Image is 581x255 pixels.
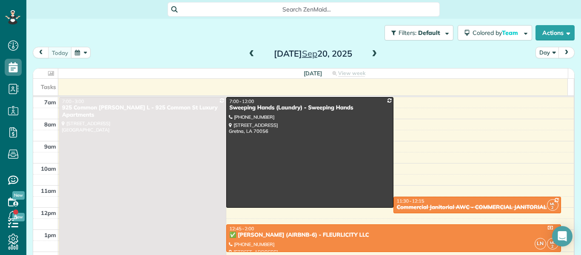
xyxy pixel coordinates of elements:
[41,187,56,194] span: 11am
[12,191,25,200] span: New
[550,240,555,245] span: ML
[396,213,558,225] div: [STREET_ADDRESS][PERSON_NAME] [GEOGRAPHIC_DATA] 70123-5500
[380,25,453,40] a: Filters: Default
[535,25,575,40] button: Actions
[396,198,424,204] span: 11:30 - 12:15
[418,29,441,37] span: Default
[399,29,416,37] span: Filters:
[62,98,84,104] span: 7:00 - 3:00
[44,143,56,150] span: 9am
[458,25,532,40] button: Colored byTeam
[41,83,56,90] span: Tasks
[535,238,546,249] span: LN
[260,49,366,58] h2: [DATE] 20, 2025
[550,201,555,206] span: ML
[502,29,519,37] span: Team
[558,47,575,58] button: next
[62,104,224,119] div: 925 Common [PERSON_NAME] L - 925 Common St Luxury Apartments
[552,226,572,246] div: Open Intercom Messenger
[547,204,558,212] small: 2
[473,29,521,37] span: Colored by
[48,47,72,58] button: today
[41,165,56,172] span: 10am
[384,25,453,40] button: Filters: Default
[229,98,254,104] span: 7:00 - 12:00
[44,99,56,106] span: 7am
[396,204,558,211] div: Commercial Janitorial AWC - COMMERCIAL JANITORIAL
[229,232,558,239] div: ✅ [PERSON_NAME] (AIRBNB-6) - FLEURLICITY LLC
[547,243,558,251] small: 2
[338,70,365,77] span: View week
[535,47,559,58] button: Day
[304,70,322,77] span: [DATE]
[229,104,391,112] div: Sweeping Hands (Laundry) - Sweeping Hands
[44,121,56,128] span: 8am
[302,48,317,59] span: Sep
[33,47,49,58] button: prev
[44,232,56,238] span: 1pm
[41,209,56,216] span: 12pm
[229,226,254,232] span: 12:45 - 2:00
